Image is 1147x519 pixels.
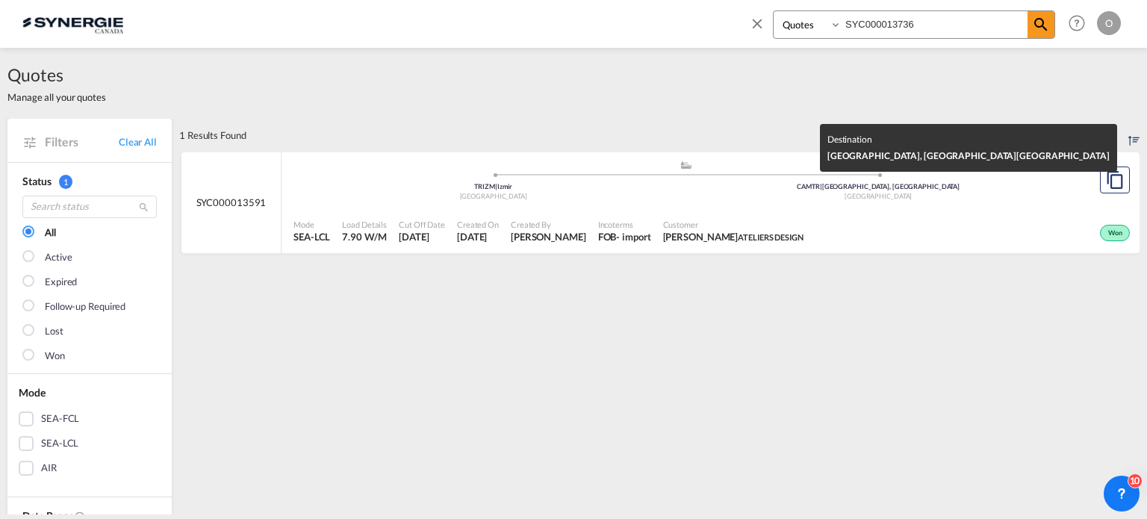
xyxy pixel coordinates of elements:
[293,230,330,243] span: SEA-LCL
[138,202,149,213] md-icon: icon-magnify
[1016,150,1109,161] span: [GEOGRAPHIC_DATA]
[797,182,960,190] span: CAMTR [GEOGRAPHIC_DATA], [GEOGRAPHIC_DATA]
[598,219,651,230] span: Incoterms
[663,219,803,230] span: Customer
[19,386,46,399] span: Mode
[22,7,123,40] img: 1f56c880d42311ef80fc7dca854c8e59.png
[45,226,56,240] div: All
[22,175,51,187] span: Status
[1097,11,1121,35] div: O
[827,148,1110,164] div: [GEOGRAPHIC_DATA], [GEOGRAPHIC_DATA]
[598,230,651,243] div: FOB import
[45,324,63,339] div: Lost
[460,192,527,200] span: [GEOGRAPHIC_DATA]
[677,161,695,169] md-icon: assets/icons/custom/ship-fill.svg
[45,349,65,364] div: Won
[7,90,106,104] span: Manage all your quotes
[511,219,586,230] span: Created By
[457,230,499,243] span: 28 Jul 2025
[1032,16,1050,34] md-icon: icon-magnify
[19,461,161,476] md-checkbox: AIR
[7,63,106,87] span: Quotes
[45,250,72,265] div: Active
[845,192,912,200] span: [GEOGRAPHIC_DATA]
[22,174,157,189] div: Status 1
[1100,167,1130,193] button: Copy Quote
[22,196,157,218] input: Search status
[1028,11,1054,38] span: icon-magnify
[19,436,161,451] md-checkbox: SEA-LCL
[457,219,499,230] span: Created On
[59,175,72,189] span: 1
[41,461,57,476] div: AIR
[1108,229,1126,239] span: Won
[181,152,1140,254] div: SYC000013591 assets/icons/custom/ship-fill.svgassets/icons/custom/roll-o-plane.svgOriginIzmir Tur...
[1064,10,1090,36] span: Help
[119,135,157,149] a: Clear All
[663,230,803,243] span: Mark Azoulay ATELIERS DESIGN
[598,230,617,243] div: FOB
[511,230,586,243] span: Adriana Groposila
[342,219,387,230] span: Load Details
[749,15,765,31] md-icon: icon-close
[45,299,125,314] div: Follow-up Required
[45,134,119,150] span: Filters
[842,11,1028,37] input: Enter Quotation Number
[1128,119,1140,152] div: Sort by: Created On
[738,232,803,242] span: ATELIERS DESIGN
[1106,171,1124,189] md-icon: assets/icons/custom/copyQuote.svg
[827,131,1110,148] div: Destination
[196,196,267,209] span: SYC000013591
[293,219,330,230] span: Mode
[820,182,822,190] span: |
[399,230,445,243] span: 28 Jul 2025
[41,411,79,426] div: SEA-FCL
[399,219,445,230] span: Cut Off Date
[474,182,512,190] span: TRIZM Izmir
[749,10,773,46] span: icon-close
[616,230,650,243] div: - import
[179,119,246,152] div: 1 Results Found
[495,182,497,190] span: |
[1100,225,1130,241] div: Won
[1064,10,1097,37] div: Help
[19,411,161,426] md-checkbox: SEA-FCL
[342,231,386,243] span: 7.90 W/M
[45,275,77,290] div: Expired
[41,436,78,451] div: SEA-LCL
